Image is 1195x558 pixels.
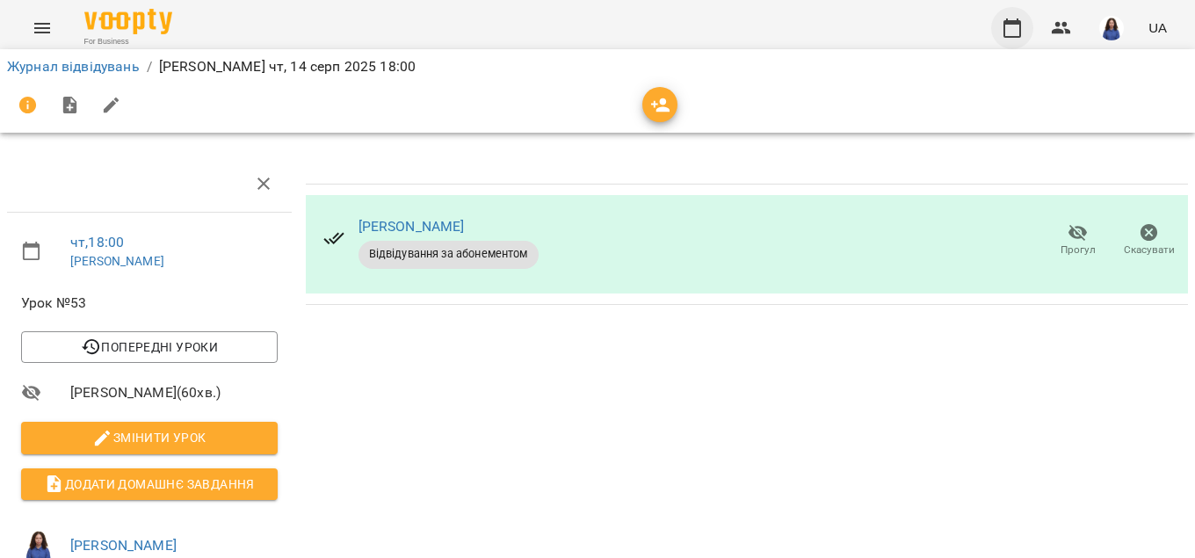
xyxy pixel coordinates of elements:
img: Voopty Logo [84,9,172,34]
span: UA [1148,18,1167,37]
button: Змінити урок [21,422,278,453]
button: UA [1141,11,1174,44]
a: Журнал відвідувань [7,58,140,75]
button: Menu [21,7,63,49]
span: [PERSON_NAME] ( 60 хв. ) [70,382,278,403]
span: Урок №53 [21,293,278,314]
span: Додати домашнє завдання [35,474,264,495]
span: Змінити урок [35,427,264,448]
span: For Business [84,36,172,47]
a: [PERSON_NAME] [358,218,465,235]
a: [PERSON_NAME] [70,537,177,554]
button: Додати домашнє завдання [21,468,278,500]
button: Попередні уроки [21,331,278,363]
span: Попередні уроки [35,337,264,358]
nav: breadcrumb [7,56,1188,77]
p: [PERSON_NAME] чт, 14 серп 2025 18:00 [159,56,416,77]
span: Скасувати [1124,243,1175,257]
a: чт , 18:00 [70,234,124,250]
img: 896d7bd98bada4a398fcb6f6c121a1d1.png [1099,16,1124,40]
li: / [147,56,152,77]
a: [PERSON_NAME] [70,254,164,268]
span: Прогул [1061,243,1096,257]
button: Скасувати [1113,216,1184,265]
span: Відвідування за абонементом [358,246,539,262]
button: Прогул [1042,216,1113,265]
